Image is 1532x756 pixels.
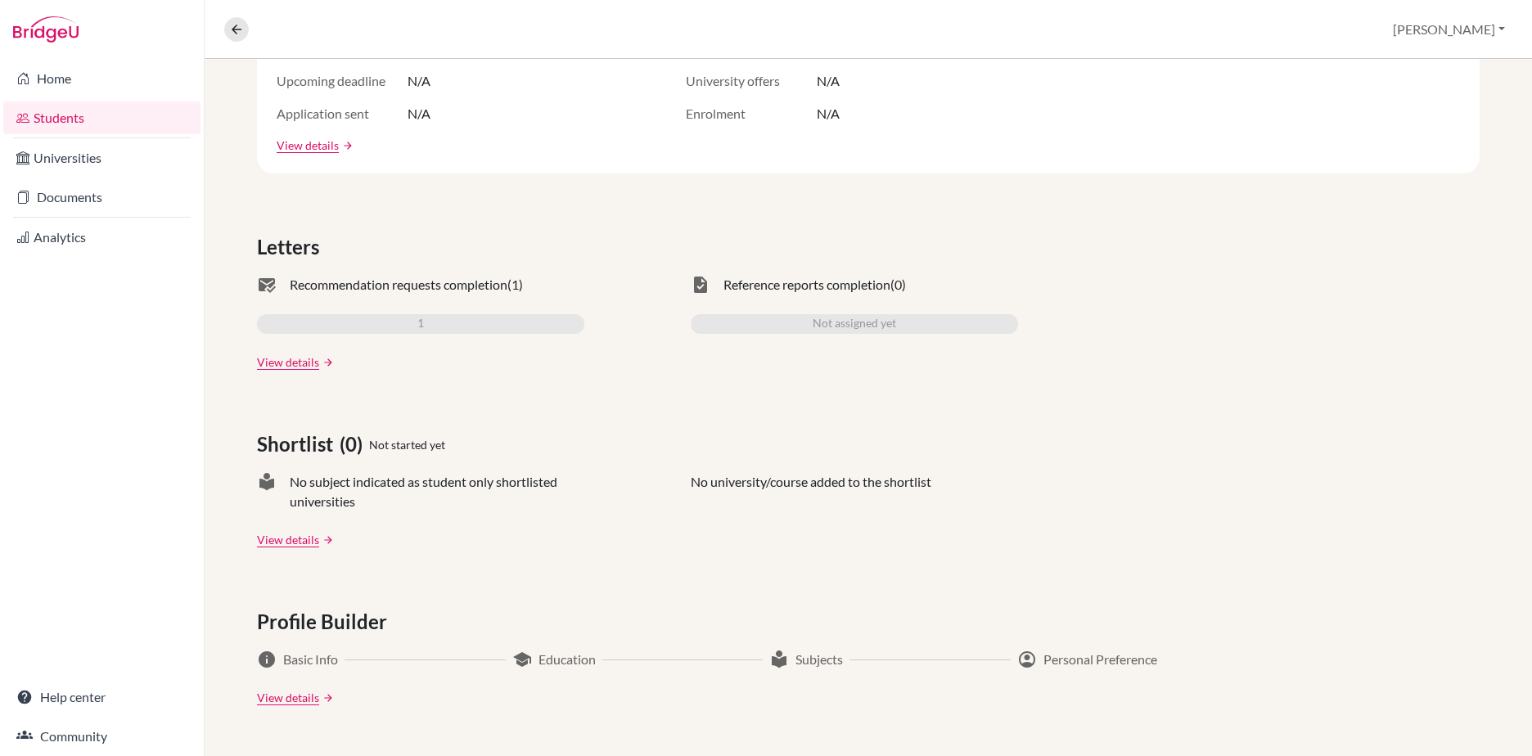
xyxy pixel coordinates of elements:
[408,104,430,124] span: N/A
[686,71,817,91] span: University offers
[691,472,931,511] p: No university/course added to the shortlist
[257,472,277,511] span: local_library
[257,607,394,637] span: Profile Builder
[257,531,319,548] a: View details
[3,101,201,134] a: Students
[257,430,340,459] span: Shortlist
[340,430,369,459] span: (0)
[290,275,507,295] span: Recommendation requests completion
[417,314,424,334] span: 1
[339,140,354,151] a: arrow_forward
[277,104,408,124] span: Application sent
[408,71,430,91] span: N/A
[1017,650,1037,669] span: account_circle
[1386,14,1512,45] button: [PERSON_NAME]
[1043,650,1157,669] span: Personal Preference
[257,275,277,295] span: mark_email_read
[813,314,896,334] span: Not assigned yet
[283,650,338,669] span: Basic Info
[512,650,532,669] span: school
[257,232,326,262] span: Letters
[3,181,201,214] a: Documents
[257,650,277,669] span: info
[3,62,201,95] a: Home
[277,137,339,154] a: View details
[13,16,79,43] img: Bridge-U
[795,650,843,669] span: Subjects
[817,104,840,124] span: N/A
[277,71,408,91] span: Upcoming deadline
[3,142,201,174] a: Universities
[890,275,906,295] span: (0)
[257,689,319,706] a: View details
[538,650,596,669] span: Education
[817,71,840,91] span: N/A
[319,534,334,546] a: arrow_forward
[290,472,584,511] span: No subject indicated as student only shortlisted universities
[3,221,201,254] a: Analytics
[3,720,201,753] a: Community
[691,275,710,295] span: task
[3,681,201,713] a: Help center
[686,104,817,124] span: Enrolment
[723,275,890,295] span: Reference reports completion
[507,275,523,295] span: (1)
[369,436,445,453] span: Not started yet
[319,692,334,704] a: arrow_forward
[769,650,789,669] span: local_library
[319,357,334,368] a: arrow_forward
[257,353,319,371] a: View details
